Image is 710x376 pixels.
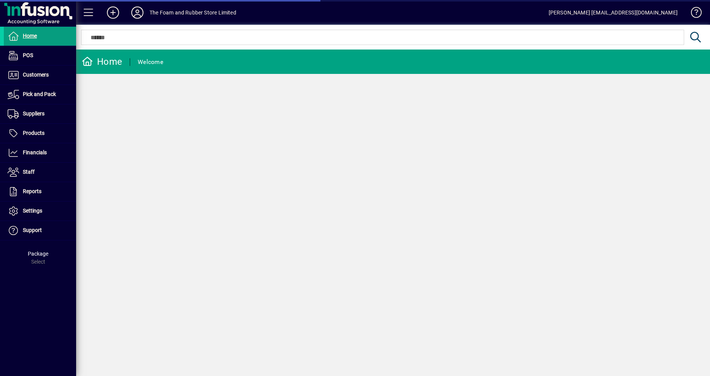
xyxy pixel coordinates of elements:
[23,188,41,194] span: Reports
[4,143,76,162] a: Financials
[125,6,150,19] button: Profile
[4,66,76,85] a: Customers
[4,202,76,221] a: Settings
[685,2,700,26] a: Knowledge Base
[23,227,42,233] span: Support
[138,56,163,68] div: Welcome
[23,110,45,117] span: Suppliers
[23,208,42,214] span: Settings
[549,6,678,19] div: [PERSON_NAME] [EMAIL_ADDRESS][DOMAIN_NAME]
[4,104,76,123] a: Suppliers
[23,33,37,39] span: Home
[4,182,76,201] a: Reports
[28,251,48,257] span: Package
[4,221,76,240] a: Support
[4,163,76,182] a: Staff
[82,56,122,68] div: Home
[23,91,56,97] span: Pick and Pack
[23,52,33,58] span: POS
[4,85,76,104] a: Pick and Pack
[23,130,45,136] span: Products
[150,6,236,19] div: The Foam and Rubber Store Limited
[23,149,47,155] span: Financials
[101,6,125,19] button: Add
[4,124,76,143] a: Products
[23,169,35,175] span: Staff
[4,46,76,65] a: POS
[23,72,49,78] span: Customers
